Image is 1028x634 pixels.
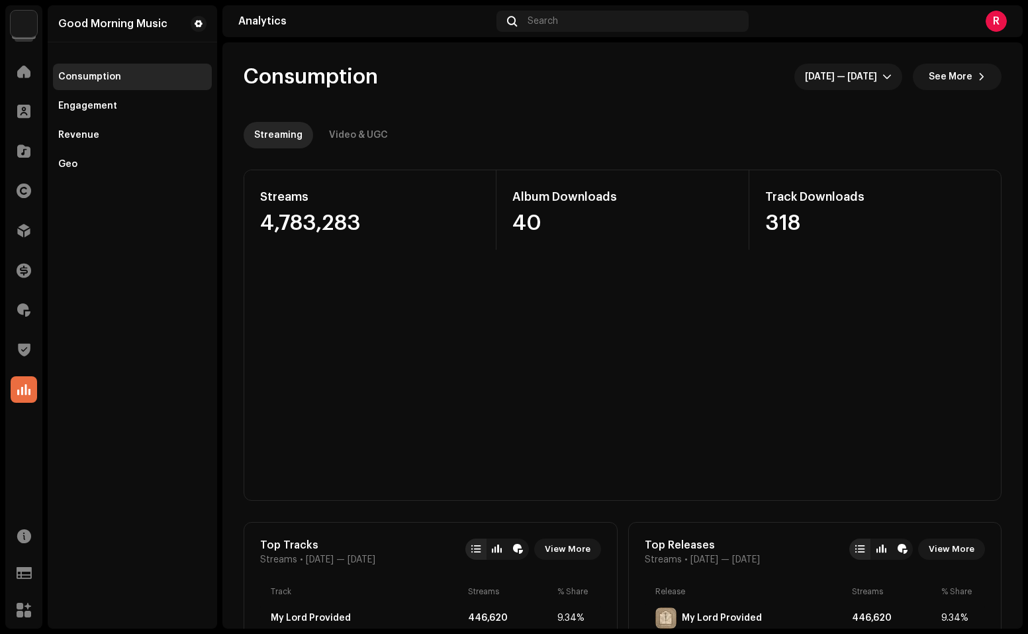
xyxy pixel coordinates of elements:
[512,213,733,234] div: 40
[271,586,463,597] div: Track
[260,555,297,565] span: Streams
[53,64,212,90] re-m-nav-item: Consumption
[805,64,882,90] span: Sep 6 — Oct 5
[58,130,99,140] div: Revenue
[528,16,558,26] span: Search
[11,11,37,37] img: 4d355f5d-9311-46a2-b30d-525bdb8252bf
[557,613,590,623] div: 9.34%
[852,586,936,597] div: Streams
[645,539,760,552] div: Top Releases
[882,64,892,90] div: dropdown trigger
[557,586,590,597] div: % Share
[468,613,552,623] div: 446,620
[271,613,351,623] div: My Lord Provided
[941,586,974,597] div: % Share
[545,536,590,562] span: View More
[765,213,985,234] div: 318
[260,213,480,234] div: 4,783,283
[913,64,1002,90] button: See More
[512,186,733,207] div: Album Downloads
[690,555,760,565] span: [DATE] — [DATE]
[682,613,762,623] div: My Lord Provided
[918,539,985,560] button: View More
[941,613,974,623] div: 9.34%
[852,613,936,623] div: 446,620
[254,122,303,148] div: Streaming
[260,186,480,207] div: Streams
[645,555,682,565] span: Streams
[655,608,677,629] img: D18ACF3A-2867-46C9-9A67-5B5104FF43D1
[244,64,378,90] span: Consumption
[58,19,167,29] div: Good Morning Music
[58,159,77,170] div: Geo
[929,536,974,562] span: View More
[765,186,985,207] div: Track Downloads
[260,539,375,552] div: Top Tracks
[53,122,212,148] re-m-nav-item: Revenue
[468,586,552,597] div: Streams
[58,101,117,111] div: Engagement
[534,539,601,560] button: View More
[655,586,847,597] div: Release
[329,122,388,148] div: Video & UGC
[238,16,491,26] div: Analytics
[929,64,972,90] span: See More
[684,555,688,565] span: •
[58,72,121,82] div: Consumption
[986,11,1007,32] div: R
[53,93,212,119] re-m-nav-item: Engagement
[53,151,212,178] re-m-nav-item: Geo
[306,555,375,565] span: [DATE] — [DATE]
[300,555,303,565] span: •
